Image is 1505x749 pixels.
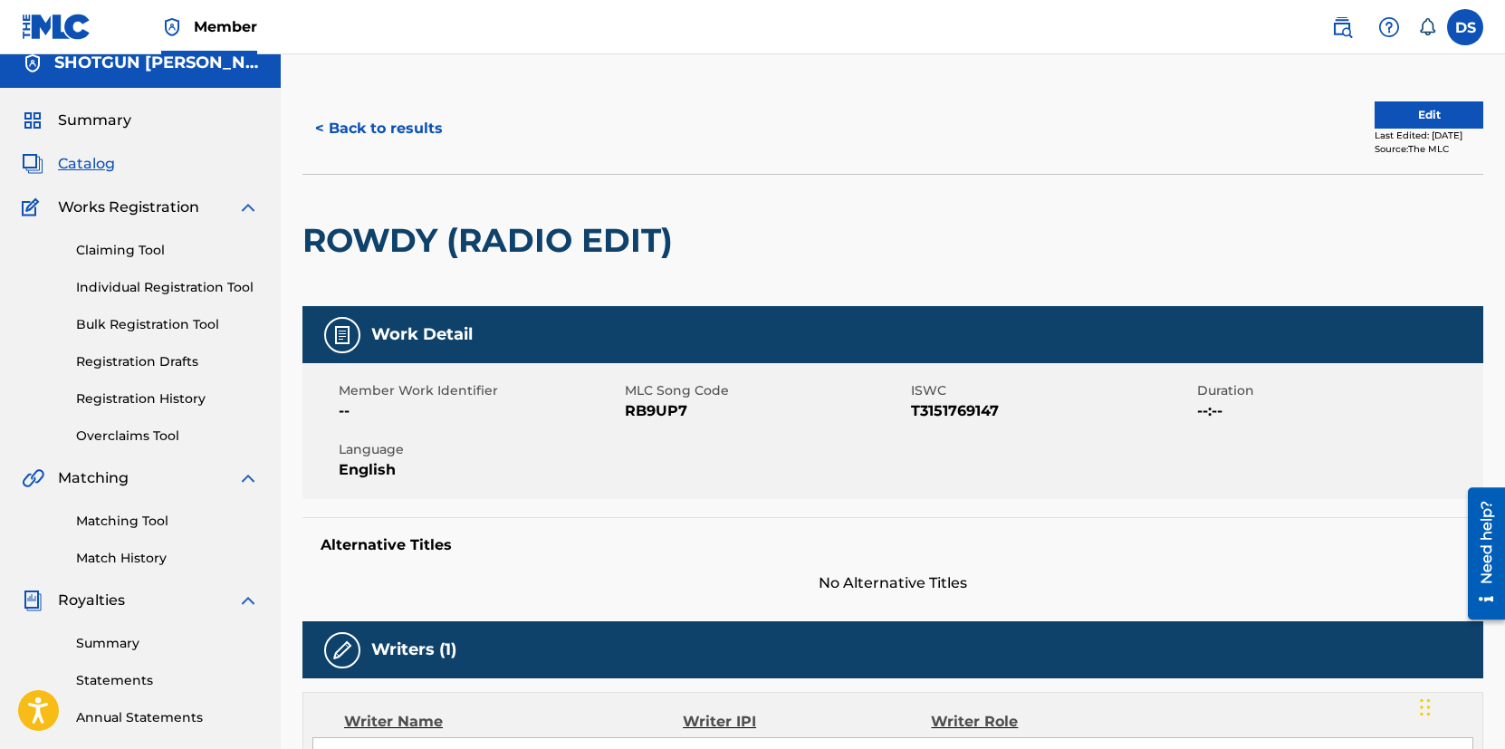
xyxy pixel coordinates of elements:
[339,381,620,400] span: Member Work Identifier
[1197,381,1479,400] span: Duration
[161,16,183,38] img: Top Rightsholder
[76,671,259,690] a: Statements
[22,53,43,74] img: Accounts
[339,440,620,459] span: Language
[194,16,257,37] span: Member
[76,634,259,653] a: Summary
[371,639,456,660] h5: Writers (1)
[22,110,131,131] a: SummarySummary
[22,14,91,40] img: MLC Logo
[76,549,259,568] a: Match History
[339,459,620,481] span: English
[1454,478,1505,629] iframe: Resource Center
[331,639,353,661] img: Writers
[237,467,259,489] img: expand
[58,590,125,611] span: Royalties
[1420,680,1431,735] div: Drag
[76,241,259,260] a: Claiming Tool
[76,512,259,531] a: Matching Tool
[76,315,259,334] a: Bulk Registration Tool
[625,381,906,400] span: MLC Song Code
[1197,400,1479,422] span: --:--
[1375,101,1483,129] button: Edit
[683,711,931,733] div: Writer IPI
[22,110,43,131] img: Summary
[58,467,129,489] span: Matching
[321,536,1465,554] h5: Alternative Titles
[76,389,259,408] a: Registration History
[58,197,199,218] span: Works Registration
[625,400,906,422] span: RB9UP7
[371,324,473,345] h5: Work Detail
[1375,129,1483,142] div: Last Edited: [DATE]
[54,53,259,73] h5: SHOTGUN SHANE
[1331,16,1353,38] img: search
[931,711,1156,733] div: Writer Role
[237,590,259,611] img: expand
[911,381,1193,400] span: ISWC
[302,572,1483,594] span: No Alternative Titles
[22,467,44,489] img: Matching
[76,352,259,371] a: Registration Drafts
[1418,18,1436,36] div: Notifications
[76,427,259,446] a: Overclaims Tool
[22,590,43,611] img: Royalties
[339,400,620,422] span: --
[58,153,115,175] span: Catalog
[22,197,45,218] img: Works Registration
[344,711,683,733] div: Writer Name
[237,197,259,218] img: expand
[1371,9,1407,45] div: Help
[911,400,1193,422] span: T3151769147
[1447,9,1483,45] div: User Menu
[302,220,682,261] h2: ROWDY (RADIO EDIT)
[331,324,353,346] img: Work Detail
[22,153,43,175] img: Catalog
[58,110,131,131] span: Summary
[302,106,455,151] button: < Back to results
[1378,16,1400,38] img: help
[76,278,259,297] a: Individual Registration Tool
[76,708,259,727] a: Annual Statements
[22,153,115,175] a: CatalogCatalog
[1324,9,1360,45] a: Public Search
[1375,142,1483,156] div: Source: The MLC
[1414,662,1505,749] iframe: Chat Widget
